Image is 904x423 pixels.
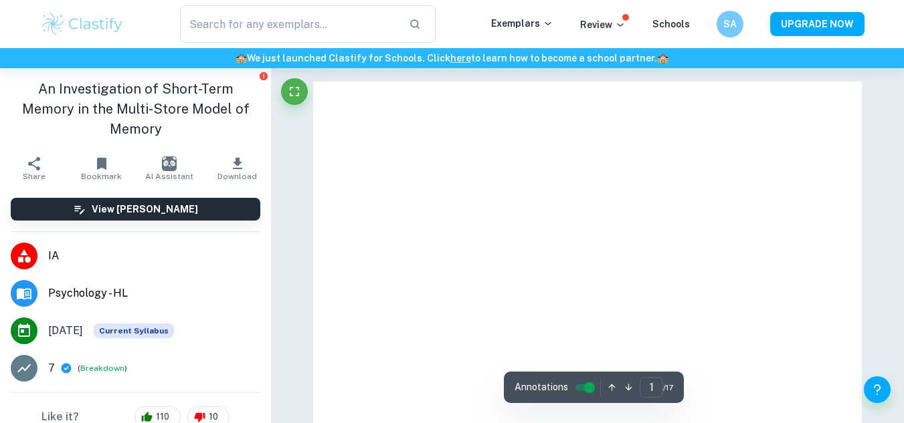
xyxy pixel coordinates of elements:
span: IA [48,248,260,264]
h6: We just launched Clastify for Schools. Click to learn how to become a school partner. [3,51,901,65]
button: Report issue [258,71,268,81]
button: UPGRADE NOW [770,12,865,36]
span: ( ) [78,362,127,375]
img: Clastify logo [40,11,125,37]
p: 7 [48,360,55,376]
button: View [PERSON_NAME] [11,198,260,221]
span: 🏫 [657,53,668,63]
h6: View [PERSON_NAME] [92,202,198,217]
input: Search for any exemplars... [180,5,399,43]
span: Psychology - HL [48,285,260,301]
button: SA [717,11,743,37]
button: Help and Feedback [864,376,891,403]
span: Download [217,172,257,181]
a: here [450,53,471,63]
button: Breakdown [80,362,124,374]
span: / 17 [663,382,673,394]
h6: SA [722,17,737,31]
span: Annotations [515,380,568,394]
a: Schools [652,19,690,29]
span: Current Syllabus [94,323,174,338]
button: Download [203,150,271,187]
p: Review [580,17,626,32]
div: This exemplar is based on the current syllabus. Feel free to refer to it for inspiration/ideas wh... [94,323,174,338]
img: AI Assistant [162,156,177,171]
span: 🏫 [236,53,247,63]
button: Fullscreen [281,78,308,105]
span: [DATE] [48,323,83,339]
span: Bookmark [81,172,122,181]
button: Bookmark [68,150,135,187]
span: Share [23,172,46,181]
span: AI Assistant [145,172,193,181]
p: Exemplars [491,16,553,31]
h1: An Investigation of Short-Term Memory in the Multi-Store Model of Memory [11,79,260,139]
button: AI Assistant [136,150,203,187]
